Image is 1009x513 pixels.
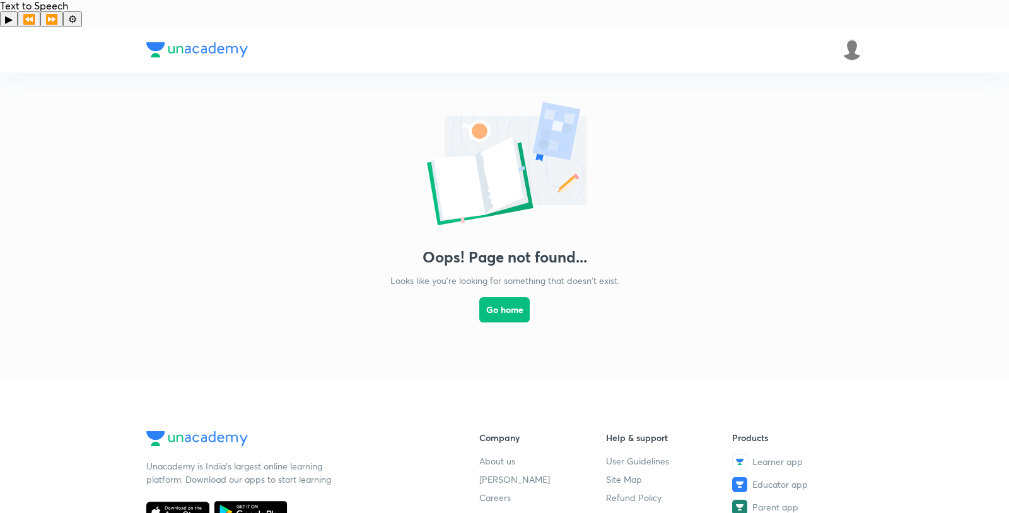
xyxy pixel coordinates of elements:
[146,459,335,486] p: Unacademy is India’s largest online learning platform. Download our apps to start learning
[732,477,859,492] a: Educator app
[479,473,606,486] a: [PERSON_NAME]
[606,491,733,504] a: Refund Policy
[390,274,619,287] p: Looks like you're looking for something that doesn't exist.
[63,11,82,27] button: Settings
[606,473,733,486] a: Site Map
[40,11,63,27] button: Forward
[606,431,733,444] h6: Help & support
[479,297,530,322] button: Go home
[752,478,808,491] span: Educator app
[732,454,747,469] img: Learner app
[752,455,803,468] span: Learner app
[423,248,587,266] h3: Oops! Page not found...
[378,98,631,233] img: error
[146,431,248,446] img: Company Logo
[732,477,747,492] img: Educator app
[732,431,859,444] h6: Products
[479,431,606,444] h6: Company
[146,42,248,57] img: Company Logo
[841,39,863,61] img: Rajesh Kumar
[732,454,859,469] a: Learner app
[479,491,606,504] a: Careers
[479,491,511,504] span: Careers
[606,454,733,468] a: User Guidelines
[479,287,530,355] a: Go home
[18,11,40,27] button: Previous
[146,431,439,449] a: Company Logo
[479,454,606,468] a: About us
